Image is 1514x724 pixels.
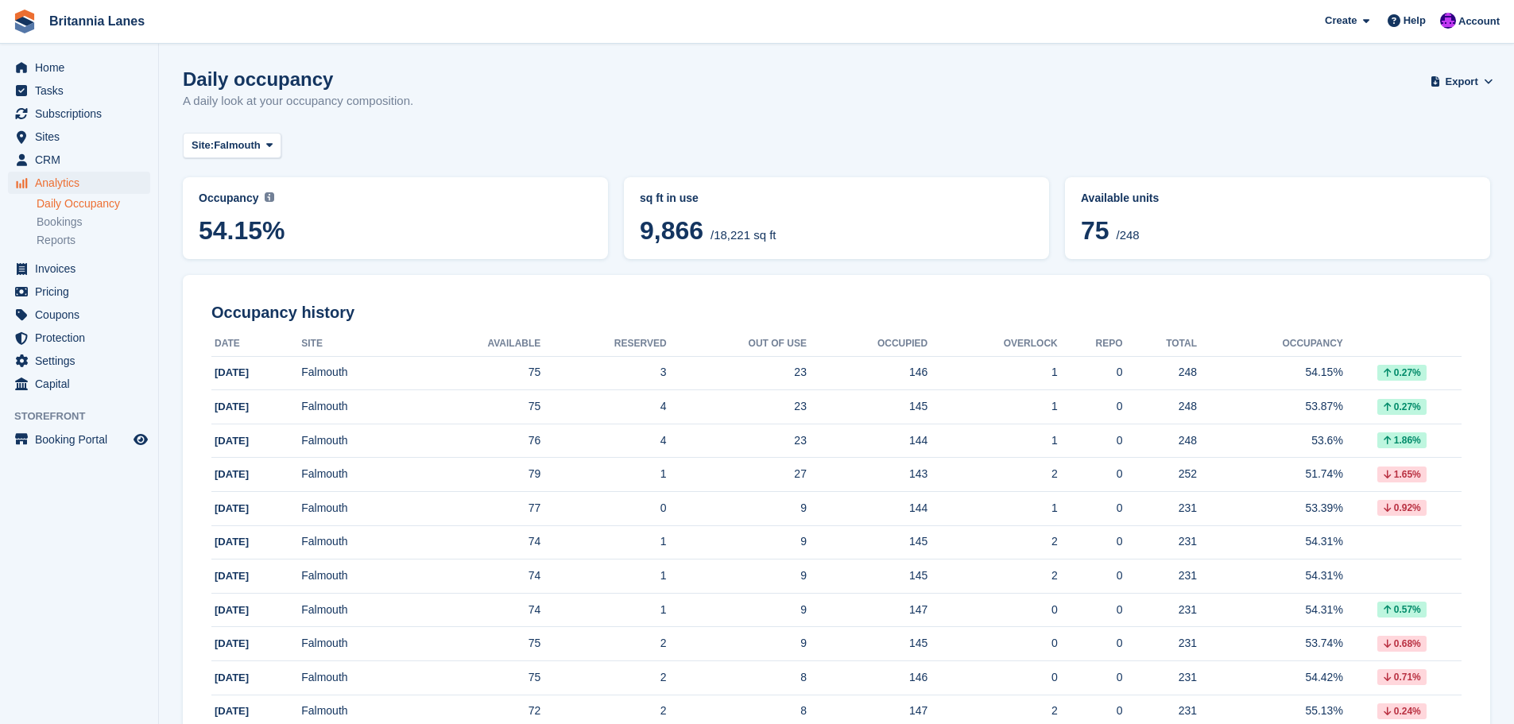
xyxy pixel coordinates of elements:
[413,458,541,492] td: 79
[199,190,592,207] abbr: Current percentage of sq ft occupied
[1058,500,1123,517] div: 0
[8,172,150,194] a: menu
[131,430,150,449] a: Preview store
[667,559,807,594] td: 9
[8,257,150,280] a: menu
[540,492,666,526] td: 0
[1123,525,1198,559] td: 231
[215,705,249,717] span: [DATE]
[1123,627,1198,661] td: 231
[301,424,412,458] td: Falmouth
[301,559,412,594] td: Falmouth
[1458,14,1500,29] span: Account
[8,304,150,326] a: menu
[927,364,1058,381] div: 1
[215,435,249,447] span: [DATE]
[927,567,1058,584] div: 2
[413,627,541,661] td: 75
[183,68,413,90] h1: Daily occupancy
[927,635,1058,652] div: 0
[35,172,130,194] span: Analytics
[540,661,666,695] td: 2
[413,331,541,357] th: Available
[1058,567,1123,584] div: 0
[540,627,666,661] td: 2
[1377,365,1427,381] div: 0.27%
[8,79,150,102] a: menu
[1446,74,1478,90] span: Export
[667,424,807,458] td: 23
[1058,635,1123,652] div: 0
[540,331,666,357] th: Reserved
[183,92,413,110] p: A daily look at your occupancy composition.
[1197,424,1343,458] td: 53.6%
[807,567,927,584] div: 145
[1377,500,1427,516] div: 0.92%
[1123,458,1198,492] td: 252
[667,661,807,695] td: 8
[667,458,807,492] td: 27
[1404,13,1426,29] span: Help
[215,502,249,514] span: [DATE]
[1377,636,1427,652] div: 0.68%
[301,593,412,627] td: Falmouth
[37,215,150,230] a: Bookings
[1058,466,1123,482] div: 0
[301,492,412,526] td: Falmouth
[640,192,699,204] span: sq ft in use
[807,432,927,449] div: 144
[211,331,301,357] th: Date
[35,56,130,79] span: Home
[35,149,130,171] span: CRM
[215,401,249,412] span: [DATE]
[8,350,150,372] a: menu
[711,228,776,242] span: /18,221 sq ft
[215,536,249,548] span: [DATE]
[1058,331,1123,357] th: Repo
[35,304,130,326] span: Coupons
[413,424,541,458] td: 76
[640,216,703,245] span: 9,866
[1197,492,1343,526] td: 53.39%
[1081,216,1109,245] span: 75
[1197,390,1343,424] td: 53.87%
[807,331,927,357] th: Occupied
[1058,669,1123,686] div: 0
[1197,525,1343,559] td: 54.31%
[13,10,37,33] img: stora-icon-8386f47178a22dfd0bd8f6a31ec36ba5ce8667c1dd55bd0f319d3a0aa187defe.svg
[215,570,249,582] span: [DATE]
[413,525,541,559] td: 74
[927,669,1058,686] div: 0
[265,192,274,202] img: icon-info-grey-7440780725fd019a000dd9b08b2336e03edf1995a4989e88bcd33f0948082b44.svg
[413,356,541,390] td: 75
[301,331,412,357] th: Site
[8,103,150,125] a: menu
[413,559,541,594] td: 74
[540,593,666,627] td: 1
[640,190,1033,207] abbr: Current breakdown of %{unit} occupied
[1377,602,1427,618] div: 0.57%
[1123,559,1198,594] td: 231
[183,133,281,159] button: Site: Falmouth
[301,356,412,390] td: Falmouth
[1377,703,1427,719] div: 0.24%
[667,525,807,559] td: 9
[1058,432,1123,449] div: 0
[667,356,807,390] td: 23
[540,356,666,390] td: 3
[211,304,1462,322] h2: Occupancy history
[1058,602,1123,618] div: 0
[1081,192,1159,204] span: Available units
[35,126,130,148] span: Sites
[1123,593,1198,627] td: 231
[35,257,130,280] span: Invoices
[1197,661,1343,695] td: 54.42%
[215,366,249,378] span: [DATE]
[927,500,1058,517] div: 1
[807,635,927,652] div: 145
[667,627,807,661] td: 9
[1123,661,1198,695] td: 231
[927,466,1058,482] div: 2
[301,627,412,661] td: Falmouth
[667,390,807,424] td: 23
